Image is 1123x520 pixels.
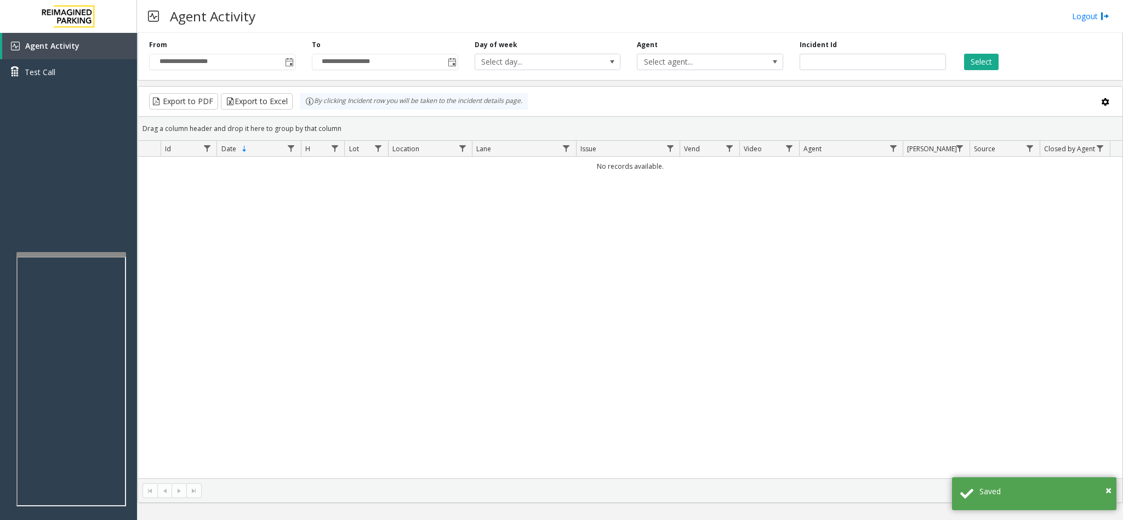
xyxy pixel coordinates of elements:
h3: Agent Activity [164,3,261,30]
span: Issue [580,144,596,153]
span: Select day... [475,54,591,70]
span: Id [165,144,171,153]
label: From [149,40,167,50]
a: Id Filter Menu [199,141,214,156]
label: Day of week [475,40,517,50]
a: Agent Activity [2,33,137,59]
div: Data table [138,141,1122,478]
div: Drag a column header and drop it here to group by that column [138,119,1122,138]
a: Video Filter Menu [782,141,797,156]
span: Date [221,144,236,153]
a: Vend Filter Menu [722,141,737,156]
span: Toggle popup [446,54,458,70]
span: Location [392,144,419,153]
span: Lane [476,144,491,153]
div: By clicking Incident row you will be taken to the incident details page. [300,93,528,110]
span: Sortable [240,145,249,153]
span: × [1105,483,1111,498]
button: Select [964,54,999,70]
a: Lot Filter Menu [371,141,386,156]
img: infoIcon.svg [305,97,314,106]
a: Date Filter Menu [284,141,299,156]
a: Location Filter Menu [455,141,470,156]
label: Incident Id [800,40,837,50]
button: Export to PDF [149,93,218,110]
span: Closed by Agent [1044,144,1095,153]
span: Agent Activity [25,41,79,51]
button: Export to Excel [221,93,293,110]
span: Toggle popup [283,54,295,70]
a: Logout [1072,10,1109,22]
span: Source [974,144,995,153]
span: Lot [349,144,359,153]
span: Video [744,144,762,153]
a: Agent Filter Menu [886,141,900,156]
span: Test Call [25,66,55,78]
label: Agent [637,40,658,50]
span: Select agent... [637,54,754,70]
a: Parker Filter Menu [953,141,967,156]
a: Source Filter Menu [1023,141,1038,156]
button: Close [1105,482,1111,499]
span: Vend [684,144,700,153]
span: H [305,144,310,153]
a: Issue Filter Menu [663,141,677,156]
td: No records available. [138,157,1122,176]
a: Closed by Agent Filter Menu [1093,141,1108,156]
img: logout [1101,10,1109,22]
div: Saved [979,485,1108,497]
span: Agent [803,144,822,153]
img: 'icon' [11,42,20,50]
a: Lane Filter Menu [559,141,574,156]
a: H Filter Menu [327,141,342,156]
label: To [312,40,321,50]
img: pageIcon [148,3,159,30]
kendo-pager-info: 0 - 0 of 0 items [208,486,1111,495]
span: [PERSON_NAME] [907,144,957,153]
